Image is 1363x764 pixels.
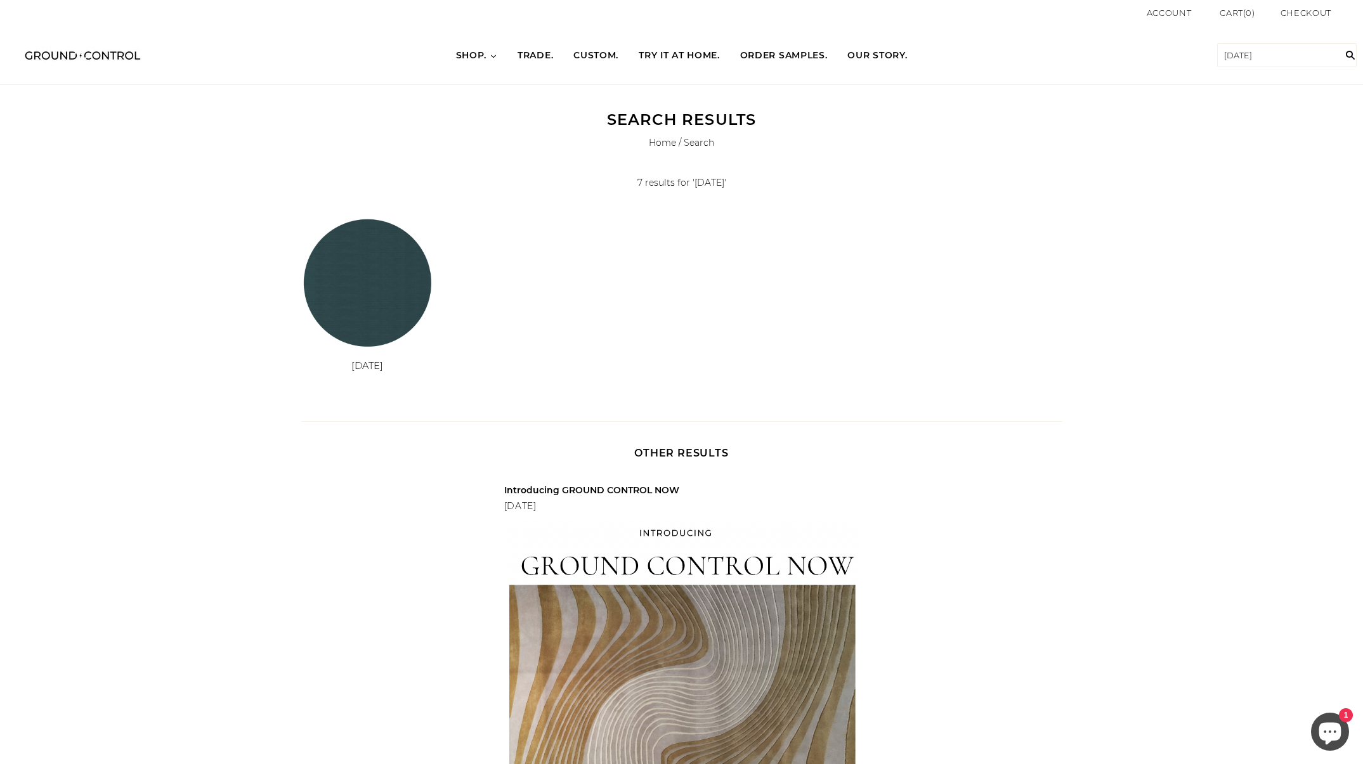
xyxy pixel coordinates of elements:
a: CUSTOM. [563,38,629,74]
h1: Search results [282,110,1081,129]
inbox-online-store-chat: Shopify online store chat [1307,713,1353,754]
a: SHOP. [446,38,508,74]
input: Search [1217,43,1357,67]
a: [DATE] [351,359,383,372]
a: Home [649,137,676,148]
span: 0 [1246,8,1252,18]
span: Cart [1220,8,1243,18]
a: Introducing GROUND CONTROL NOW [504,484,679,496]
span: TRADE. [518,49,553,62]
h2: Other results [301,421,1062,460]
a: TRADE. [507,38,563,74]
span: ORDER SAMPLES. [740,49,828,62]
span: Search [684,137,714,148]
a: TRY IT AT HOME. [629,38,730,74]
span: OUR STORY. [847,49,907,62]
a: ORDER SAMPLES. [730,38,838,74]
span: CUSTOM. [573,49,618,62]
p: 7 results for '[DATE]' [301,176,1062,190]
time: [DATE] [504,500,537,512]
a: OUR STORY. [837,38,917,74]
span: TRY IT AT HOME. [639,49,720,62]
span: / [679,137,681,148]
span: SHOP. [456,49,487,62]
a: Cart(0) [1220,6,1255,20]
a: Account [1147,8,1192,18]
input: Search [1338,26,1363,84]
